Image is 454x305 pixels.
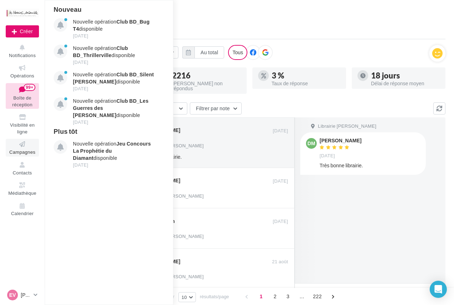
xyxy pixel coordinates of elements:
button: Notifications [6,42,39,60]
a: EV [PERSON_NAME] [6,288,39,302]
div: [PERSON_NAME] [320,138,361,143]
span: résultats/page [200,293,229,300]
span: EV [9,291,16,299]
div: Nouvelle campagne [6,25,39,37]
span: Campagnes [9,149,35,155]
span: 2 [270,291,281,302]
span: DM [307,140,315,147]
div: 99+ [24,84,35,91]
div: Boîte de réception [53,11,445,22]
span: [DATE] [320,153,335,159]
div: Open Intercom Messenger [430,281,447,298]
span: [DATE] [273,218,288,225]
a: Calendrier [6,200,39,218]
span: Librairie [PERSON_NAME] [145,233,204,240]
div: Très bonne librairie. [320,162,420,169]
span: Afficher [159,293,174,300]
div: [PERSON_NAME] non répondus [172,81,241,91]
span: Librairie [PERSON_NAME] [145,193,204,199]
span: [DATE] [273,178,288,184]
span: Librairie [PERSON_NAME] [145,274,204,280]
button: Créer [6,25,39,37]
div: 3 % [272,72,340,80]
span: 222 [310,291,325,302]
button: Au total [182,46,224,59]
div: Très bonne librairie. [138,153,242,161]
a: Boîte de réception99+ [6,83,39,109]
a: Médiathèque [6,180,39,197]
span: 10 [182,294,187,300]
a: Opérations [6,62,39,80]
span: [DATE] [273,128,288,134]
span: Librairie [PERSON_NAME] [318,123,376,129]
a: Campagnes [6,139,39,156]
div: Taux de réponse [272,81,340,86]
span: ... [296,291,308,302]
span: Médiathèque [8,190,36,196]
div: Tous [228,45,247,60]
span: Boîte de réception [12,95,32,107]
button: 10 [178,292,196,302]
span: 1 [256,291,267,302]
span: Contacts [13,170,32,176]
span: Notifications [9,52,36,58]
span: Visibilité en ligne [10,122,35,134]
div: 18 jours [371,72,440,80]
p: [PERSON_NAME] [21,291,31,299]
div: 2216 [172,72,241,80]
a: Visibilité en ligne [6,112,39,136]
span: Calendrier [11,211,34,217]
div: Délai de réponse moyen [371,81,440,86]
span: Opérations [10,73,34,78]
span: 3 [282,291,294,302]
a: Contacts [6,159,39,177]
button: Au total [194,46,224,59]
span: Librairie [PERSON_NAME] [145,143,204,149]
button: Filtrer par note [190,102,242,115]
span: 21 août [272,259,288,265]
